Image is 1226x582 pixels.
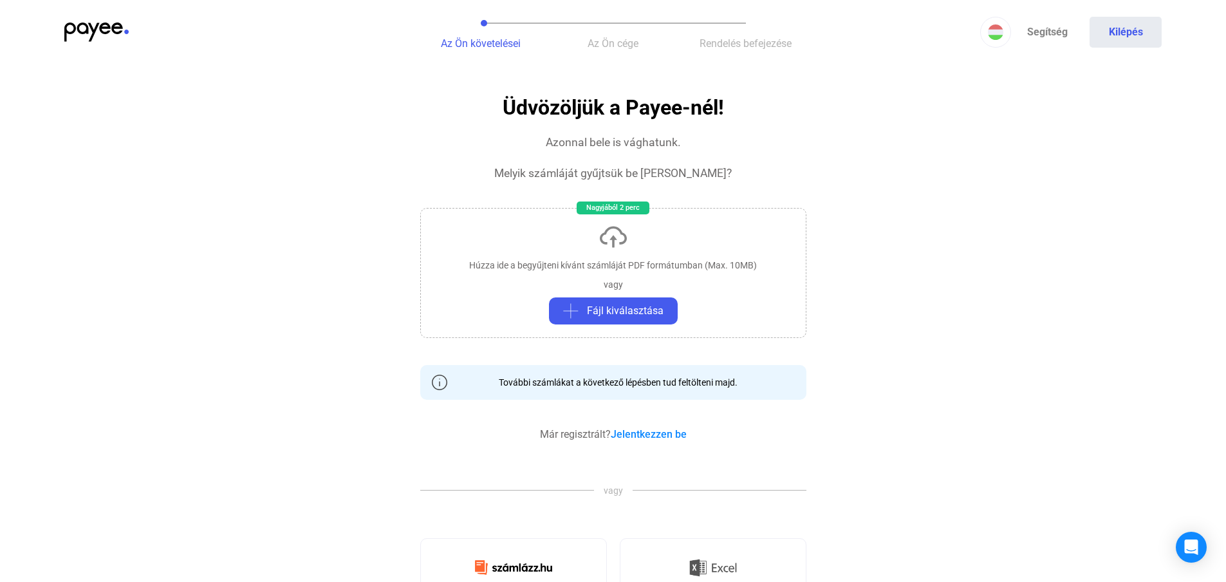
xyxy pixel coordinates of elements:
span: Fájl kiválasztása [587,303,664,319]
img: Excel [689,554,737,581]
img: payee-logo [64,23,129,42]
a: Jelentkezzen be [611,428,687,440]
div: Húzza ide a begyűjteni kívánt számláját PDF formátumban (Max. 10MB) [469,259,757,272]
img: info-grey-outline [432,375,447,390]
img: HU [988,24,1003,40]
a: Segítség [1011,17,1083,48]
div: Melyik számláját gyűjtsük be [PERSON_NAME]? [494,165,732,181]
img: upload-cloud [598,221,629,252]
div: Nagyjából 2 perc [577,202,649,214]
button: plus-greyFájl kiválasztása [549,297,678,324]
span: Rendelés befejezése [700,37,792,50]
div: Azonnal bele is vághatunk. [546,135,681,150]
h1: Üdvözöljük a Payee-nél! [503,97,724,119]
span: Az Ön cége [588,37,638,50]
div: vagy [604,278,623,291]
div: További számlákat a következő lépésben tud feltölteni majd. [489,376,738,389]
button: Kilépés [1090,17,1162,48]
div: Már regisztrált? [540,427,687,442]
button: HU [980,17,1011,48]
img: plus-grey [563,303,579,319]
span: vagy [594,484,633,497]
div: Open Intercom Messenger [1176,532,1207,563]
span: Az Ön követelései [441,37,521,50]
